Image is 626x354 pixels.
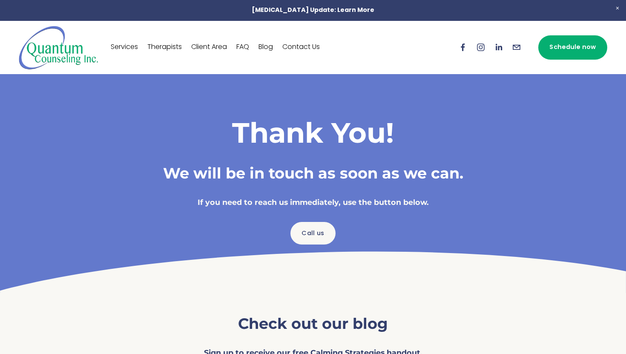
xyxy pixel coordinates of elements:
h1: Thank You! [121,115,505,150]
h3: Check out our blog [185,314,441,334]
h3: We will be in touch as soon as we can. [121,164,505,184]
a: Instagram [476,43,485,52]
a: Client Area [191,40,227,54]
a: info@quantumcounselinginc.com [512,43,521,52]
a: Facebook [458,43,468,52]
a: Call us [290,222,336,245]
a: Services [111,40,138,54]
a: Schedule now [538,35,607,60]
a: Contact Us [282,40,320,54]
a: Blog [258,40,273,54]
a: FAQ [236,40,249,54]
img: Quantum Counseling Inc. | Change starts here. [19,25,98,70]
a: Therapists [147,40,182,54]
h4: If you need to reach us immediately, use the button below. [121,197,505,208]
a: LinkedIn [494,43,503,52]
